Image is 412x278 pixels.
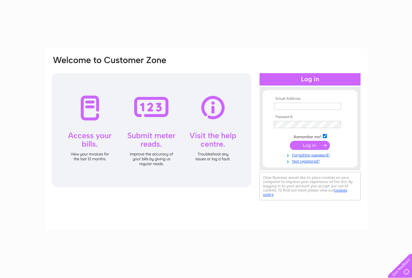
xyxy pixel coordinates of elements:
[274,158,348,164] a: Not registered?
[263,188,347,197] a: cookies policy
[272,115,348,119] th: Password:
[272,97,348,101] th: Email Address:
[272,133,348,139] td: Remember me?
[274,152,348,158] a: Forgotten password?
[290,141,330,150] input: Submit
[260,172,361,200] div: Clear Business would like to place cookies on your computer to improve your experience of the sit...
